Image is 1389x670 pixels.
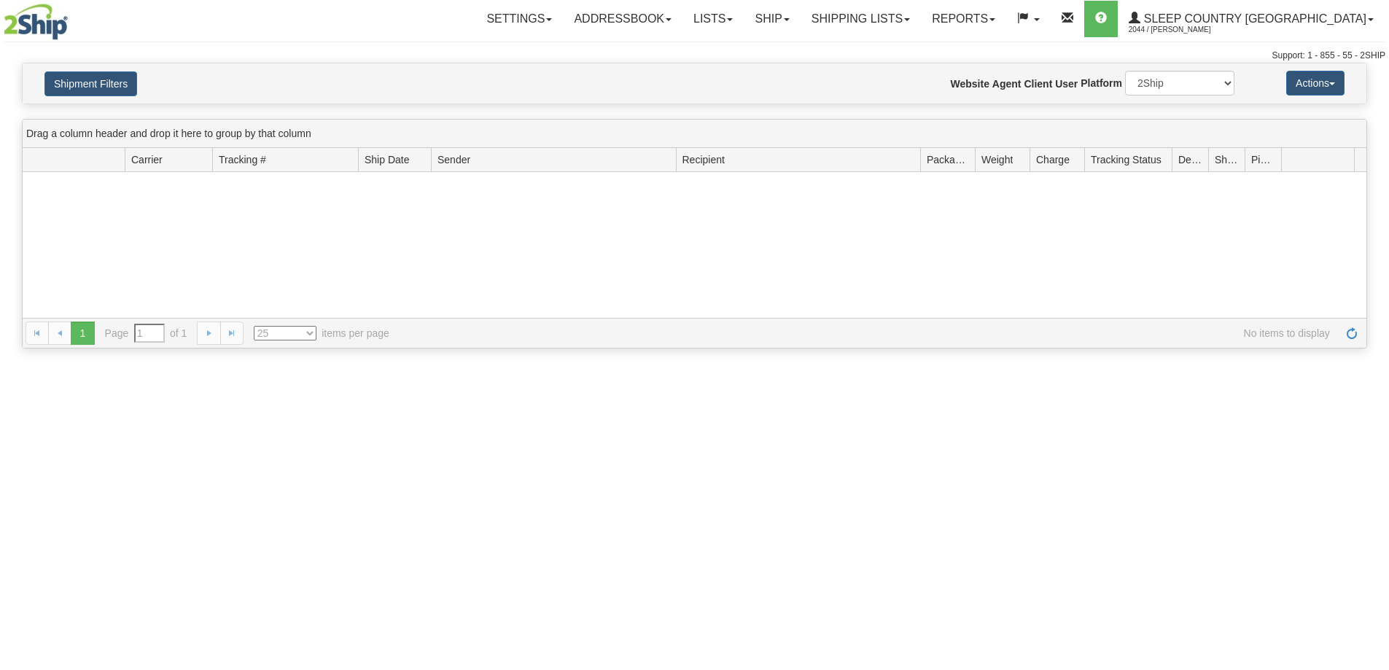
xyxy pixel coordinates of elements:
[23,120,1366,148] div: grid grouping header
[927,152,969,167] span: Packages
[744,1,800,37] a: Ship
[1129,23,1238,37] span: 2044 / [PERSON_NAME]
[1178,152,1202,167] span: Delivery Status
[131,152,163,167] span: Carrier
[801,1,921,37] a: Shipping lists
[1118,1,1385,37] a: Sleep Country [GEOGRAPHIC_DATA] 2044 / [PERSON_NAME]
[1215,152,1239,167] span: Shipment Issues
[365,152,409,167] span: Ship Date
[1036,152,1070,167] span: Charge
[410,326,1330,340] span: No items to display
[1286,71,1345,96] button: Actions
[1091,152,1162,167] span: Tracking Status
[563,1,682,37] a: Addressbook
[1140,12,1366,25] span: Sleep Country [GEOGRAPHIC_DATA]
[254,326,389,340] span: items per page
[219,152,266,167] span: Tracking #
[1081,76,1122,90] label: Platform
[682,1,744,37] a: Lists
[105,324,187,343] span: Page of 1
[951,77,989,91] label: Website
[475,1,563,37] a: Settings
[437,152,470,167] span: Sender
[992,77,1022,91] label: Agent
[44,71,137,96] button: Shipment Filters
[4,4,68,40] img: logo2044.jpg
[71,322,94,345] span: 1
[1340,322,1363,345] a: Refresh
[1024,77,1052,91] label: Client
[682,152,725,167] span: Recipient
[921,1,1006,37] a: Reports
[4,50,1385,62] div: Support: 1 - 855 - 55 - 2SHIP
[1055,77,1078,91] label: User
[981,152,1013,167] span: Weight
[1251,152,1275,167] span: Pickup Status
